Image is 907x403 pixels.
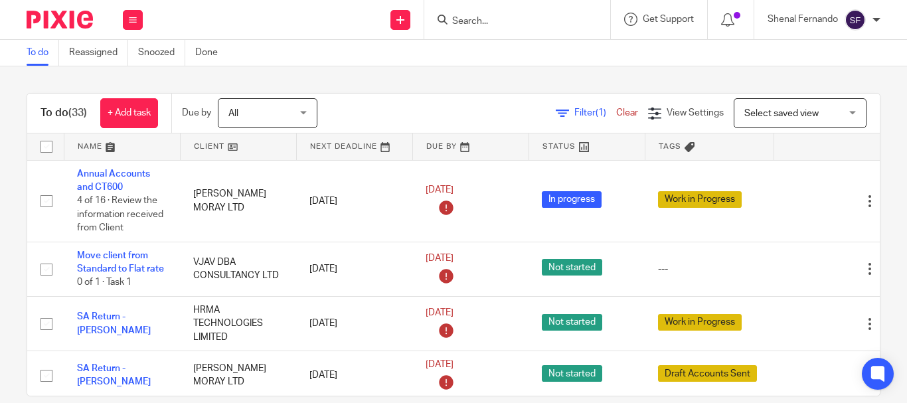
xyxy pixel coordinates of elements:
[658,365,757,382] span: Draft Accounts Sent
[41,106,87,120] h1: To do
[426,360,453,369] span: [DATE]
[658,314,742,331] span: Work in Progress
[667,108,724,118] span: View Settings
[180,160,296,242] td: [PERSON_NAME] MORAY LTD
[68,108,87,118] span: (33)
[296,351,412,400] td: [DATE]
[616,108,638,118] a: Clear
[180,351,296,400] td: [PERSON_NAME] MORAY LTD
[228,109,238,118] span: All
[659,143,681,150] span: Tags
[77,251,164,274] a: Move client from Standard to Flat rate
[426,254,453,263] span: [DATE]
[658,262,760,276] div: ---
[426,308,453,317] span: [DATE]
[296,242,412,296] td: [DATE]
[180,242,296,296] td: VJAV DBA CONSULTANCY LTD
[77,364,151,386] a: SA Return - [PERSON_NAME]
[574,108,616,118] span: Filter
[542,259,602,276] span: Not started
[27,11,93,29] img: Pixie
[296,160,412,242] td: [DATE]
[195,40,228,66] a: Done
[744,109,819,118] span: Select saved view
[69,40,128,66] a: Reassigned
[542,314,602,331] span: Not started
[451,16,570,28] input: Search
[100,98,158,128] a: + Add task
[542,365,602,382] span: Not started
[138,40,185,66] a: Snoozed
[77,278,131,287] span: 0 of 1 · Task 1
[542,191,602,208] span: In progress
[643,15,694,24] span: Get Support
[296,297,412,351] td: [DATE]
[658,191,742,208] span: Work in Progress
[768,13,838,26] p: Shenal Fernando
[77,312,151,335] a: SA Return - [PERSON_NAME]
[180,297,296,351] td: HRMA TECHNOLOGIES LIMITED
[182,106,211,120] p: Due by
[77,196,163,232] span: 4 of 16 · Review the information received from Client
[845,9,866,31] img: svg%3E
[596,108,606,118] span: (1)
[426,186,453,195] span: [DATE]
[77,169,150,192] a: Annual Accounts and CT600
[27,40,59,66] a: To do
